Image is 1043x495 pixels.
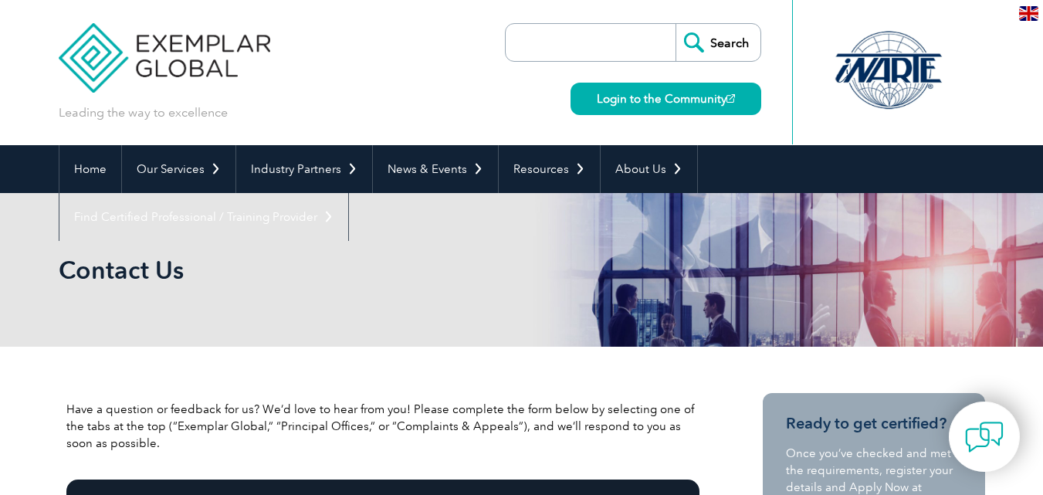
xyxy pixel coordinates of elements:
[726,94,735,103] img: open_square.png
[786,414,962,433] h3: Ready to get certified?
[122,145,235,193] a: Our Services
[601,145,697,193] a: About Us
[499,145,600,193] a: Resources
[965,418,1004,456] img: contact-chat.png
[66,401,699,452] p: Have a question or feedback for us? We’d love to hear from you! Please complete the form below by...
[373,145,498,193] a: News & Events
[236,145,372,193] a: Industry Partners
[59,145,121,193] a: Home
[59,193,348,241] a: Find Certified Professional / Training Provider
[1019,6,1038,21] img: en
[676,24,760,61] input: Search
[59,255,652,285] h1: Contact Us
[59,104,228,121] p: Leading the way to excellence
[571,83,761,115] a: Login to the Community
